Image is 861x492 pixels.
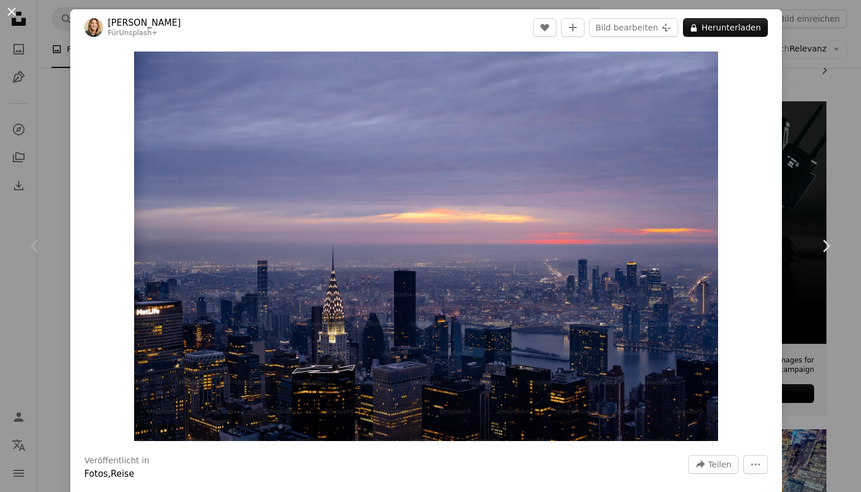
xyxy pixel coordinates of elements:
a: Fotos [84,469,108,479]
a: Reise [111,469,134,479]
span: Teilen [708,456,732,473]
button: Gefällt mir [533,18,556,37]
button: Dieses Bild teilen [688,455,739,474]
button: Bild bearbeiten [589,18,678,37]
h3: Veröffentlicht in [84,455,149,467]
button: Weitere Aktionen [743,455,768,474]
button: Zu Kollektion hinzufügen [561,18,585,37]
img: Blick auf eine Stadt bei Nacht von der Spitze eines Gebäudes [134,52,719,441]
span: , [108,469,111,479]
a: Unsplash+ [119,29,158,37]
button: Dieses Bild heranzoomen [134,52,719,441]
a: Weiter [791,190,861,302]
div: Für [108,29,181,38]
img: Zum Profil von Katelyn Perry [84,18,103,37]
button: Herunterladen [683,18,768,37]
a: [PERSON_NAME] [108,17,181,29]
